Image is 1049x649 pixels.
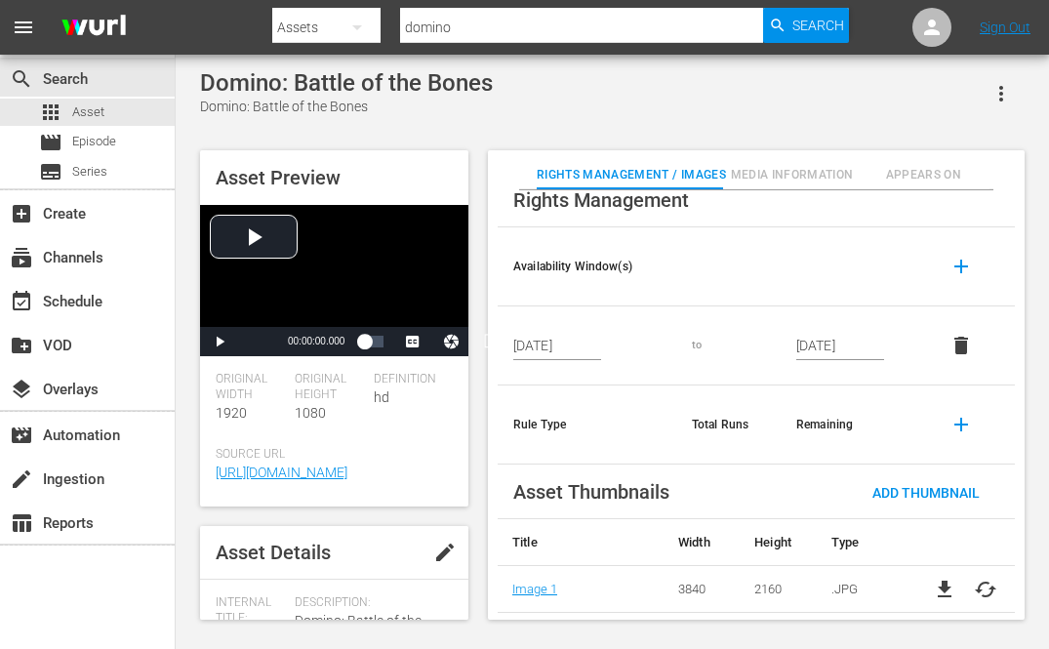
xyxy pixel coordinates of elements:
span: Original Width [216,372,285,403]
td: 3840 [664,566,740,613]
a: [URL][DOMAIN_NAME] [216,465,347,480]
button: add [938,243,985,290]
span: add [949,255,973,278]
th: Height [740,519,817,566]
span: hd [374,389,389,405]
span: Asset [72,102,104,122]
button: add [938,401,985,448]
span: VOD [10,334,33,357]
span: 00:00:00.000 [288,336,344,346]
button: delete [938,322,985,369]
span: Rights Management / Images [537,165,726,185]
span: Add Thumbnail [857,485,995,501]
span: edit [433,541,457,564]
button: Play [200,327,239,356]
td: .JPG [817,566,916,613]
span: Asset Thumbnails [513,480,669,504]
span: Channels [10,246,33,269]
span: Appears On [858,165,989,185]
div: Progress Bar [364,336,383,347]
span: 1920 [216,405,247,421]
th: Type [817,519,916,566]
td: 2160 [740,566,817,613]
button: cached [974,578,997,601]
button: Captions [393,327,432,356]
span: Overlays [10,378,33,401]
div: Video Player [200,205,468,356]
span: Asset Details [216,541,331,564]
th: Availability Window(s) [498,227,676,306]
span: Create [10,202,33,225]
span: Ingestion [10,467,33,491]
a: Sign Out [980,20,1030,35]
button: edit [422,529,468,576]
span: Asset Preview [216,166,341,189]
button: Jump To Time [432,327,471,356]
span: delete [949,334,973,357]
span: Episode [39,131,62,154]
span: Automation [10,424,33,447]
a: file_download [933,578,956,601]
span: Asset [39,101,62,124]
span: 1080 [295,405,326,421]
th: Remaining [781,385,922,465]
img: ans4CAIJ8jUAAAAAAAAAAAAAAAAAAAAAAAAgQb4GAAAAAAAAAAAAAAAAAAAAAAAAJMjXAAAAAAAAAAAAAAAAAAAAAAAAgAT5G... [47,5,141,51]
th: Title [498,519,664,566]
a: Image 1 [512,582,557,596]
th: Total Runs [676,385,781,465]
span: Series [72,162,107,182]
div: to [692,338,765,353]
span: menu [12,16,35,39]
button: Picture-in-Picture [471,327,510,356]
span: Series [39,160,62,183]
span: Reports [10,511,33,535]
span: Search [792,8,844,43]
span: Original Height [295,372,364,403]
span: Source Url [216,447,443,463]
button: Add Thumbnail [857,474,995,509]
span: Search [10,67,33,91]
button: Search [763,8,849,43]
div: Domino: Battle of the Bones [200,97,493,117]
th: Rule Type [498,385,676,465]
span: Internal Title: [216,595,285,627]
span: Rights Management [513,188,689,212]
th: Width [664,519,740,566]
div: Domino: Battle of the Bones [200,69,493,97]
span: Media Information [726,165,858,185]
button: Fullscreen [510,327,549,356]
span: Description: [295,595,443,611]
span: Episode [72,132,116,151]
span: Schedule [10,290,33,313]
span: add [949,413,973,436]
span: Definition [374,372,443,387]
